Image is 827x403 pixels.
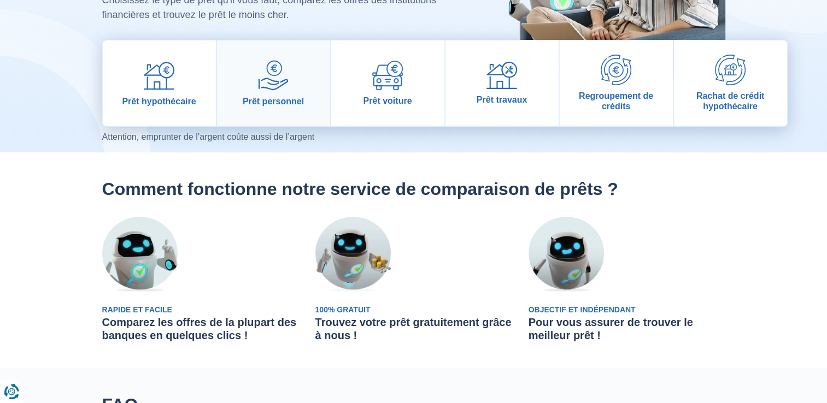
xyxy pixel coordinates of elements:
img: Prêt travaux [486,62,517,90]
h3: Pour vous assurer de trouver le meilleur prêt ! [529,316,725,342]
img: Rachat de crédit hypothécaire [715,55,746,85]
img: 100% Gratuit [315,217,391,292]
h3: Comparez les offres de la plupart des banques en quelques clics ! [102,316,299,342]
span: Regroupement de crédits [564,91,668,111]
span: Rapide et Facile [102,305,172,314]
img: Objectif et Indépendant [529,217,604,292]
img: Prêt voiture [372,61,403,90]
img: Prêt hypothécaire [144,60,174,91]
span: Prêt voiture [363,96,412,106]
a: Rachat de crédit hypothécaire [674,40,787,126]
span: Prêt personnel [243,96,304,106]
img: Regroupement de crédits [601,55,631,85]
span: Prêt hypothécaire [122,96,196,106]
a: Prêt personnel [217,40,330,126]
a: Prêt hypothécaire [103,40,216,126]
a: Regroupement de crédits [560,40,673,126]
span: 100% Gratuit [315,305,371,314]
a: Prêt travaux [445,40,559,126]
h2: Comment fonctionne notre service de comparaison de prêts ? [102,179,725,199]
img: Prêt personnel [258,60,289,91]
span: Rachat de crédit hypothécaire [678,91,783,111]
a: Prêt voiture [331,40,444,126]
img: Rapide et Facile [102,217,178,292]
span: Prêt travaux [477,94,527,105]
span: Objectif et Indépendant [529,305,636,314]
h3: Trouvez votre prêt gratuitement grâce à nous ! [315,316,512,342]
